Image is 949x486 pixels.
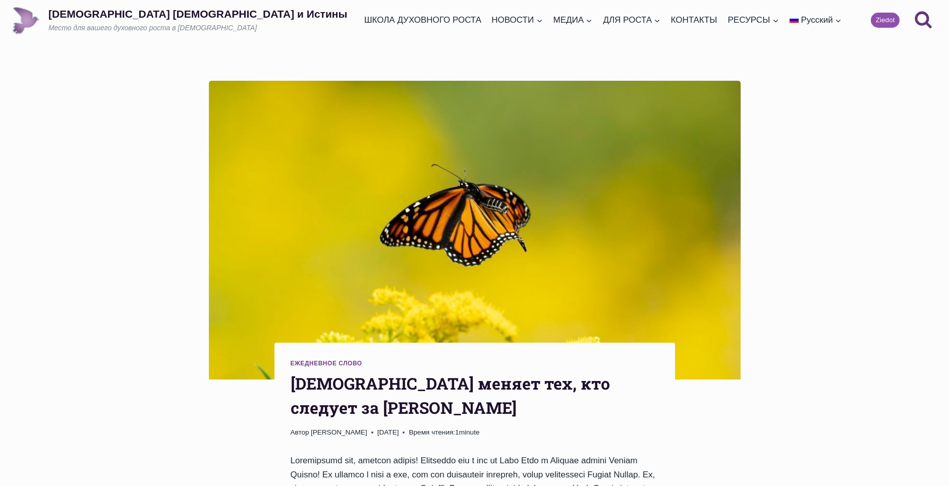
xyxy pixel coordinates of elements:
p: [DEMOGRAPHIC_DATA] [DEMOGRAPHIC_DATA] и Истины [48,8,347,20]
span: МЕДИА [553,13,593,27]
span: minute [459,428,480,436]
span: Автор [291,427,309,438]
a: Ziedot [871,13,900,28]
span: 1 [409,427,479,438]
a: Ежедневное слово [291,360,362,367]
span: НОВОСТИ [492,13,543,27]
a: [DEMOGRAPHIC_DATA] [DEMOGRAPHIC_DATA] и ИстиныМесто для вашего духовного роста в [DEMOGRAPHIC_DATA] [12,7,347,34]
a: [PERSON_NAME] [311,428,367,436]
button: Показать форму поиска [910,7,937,34]
time: [DATE] [377,427,399,438]
span: Русский [801,15,833,25]
h1: [DEMOGRAPHIC_DATA] меняет тех, кто следует за [PERSON_NAME] [291,371,659,420]
span: Время чтения: [409,428,455,436]
span: РЕСУРСЫ [728,13,779,27]
span: ДЛЯ РОСТА [603,13,660,27]
p: Место для вашего духовного роста в [DEMOGRAPHIC_DATA] [48,23,347,33]
img: Draudze Gars un Patiesība [12,7,40,34]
